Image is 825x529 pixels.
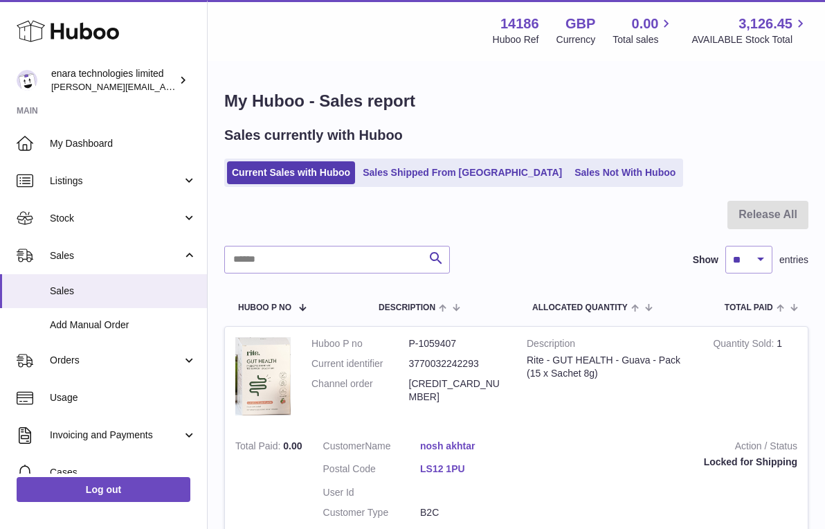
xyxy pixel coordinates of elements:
[50,174,182,188] span: Listings
[409,357,507,370] dd: 3770032242293
[527,354,692,380] div: Rite - GUT HEALTH - Guava - Pack (15 x Sachet 8g)
[556,33,596,46] div: Currency
[691,15,808,46] a: 3,126.45 AVAILABLE Stock Total
[532,303,628,312] span: ALLOCATED Quantity
[358,161,567,184] a: Sales Shipped From [GEOGRAPHIC_DATA]
[227,161,355,184] a: Current Sales with Huboo
[738,15,792,33] span: 3,126.45
[50,319,197,332] span: Add Manual Order
[323,506,421,519] dt: Customer Type
[613,15,674,46] a: 0.00 Total sales
[323,440,421,456] dt: Name
[691,33,808,46] span: AVAILABLE Stock Total
[323,440,365,451] span: Customer
[725,303,773,312] span: Total paid
[50,354,182,367] span: Orders
[409,337,507,350] dd: P-1059407
[238,303,291,312] span: Huboo P no
[224,126,403,145] h2: Sales currently with Huboo
[51,81,278,92] span: [PERSON_NAME][EMAIL_ADDRESS][DOMAIN_NAME]
[632,15,659,33] span: 0.00
[713,338,777,352] strong: Quantity Sold
[224,90,808,112] h1: My Huboo - Sales report
[379,303,435,312] span: Description
[235,440,283,455] strong: Total Paid
[51,67,176,93] div: enara technologies limited
[500,15,539,33] strong: 14186
[323,486,421,499] dt: User Id
[527,337,692,354] strong: Description
[570,161,680,184] a: Sales Not With Huboo
[311,377,409,404] dt: Channel order
[283,440,302,451] span: 0.00
[50,429,182,442] span: Invoicing and Payments
[50,137,197,150] span: My Dashboard
[693,253,718,267] label: Show
[17,70,37,91] img: Dee@enara.co
[311,357,409,370] dt: Current identifier
[538,440,797,456] strong: Action / Status
[420,440,518,453] a: nosh akhtar
[493,33,539,46] div: Huboo Ref
[323,463,421,479] dt: Postal Code
[702,327,808,429] td: 1
[613,33,674,46] span: Total sales
[409,377,507,404] dd: [CREDIT_CARD_NUMBER]
[779,253,808,267] span: entries
[420,506,518,519] dd: B2C
[50,212,182,225] span: Stock
[420,463,518,476] a: LS12 1PU
[565,15,595,33] strong: GBP
[538,456,797,469] div: Locked for Shipping
[50,391,197,404] span: Usage
[50,466,197,479] span: Cases
[235,337,291,415] img: 1758518808.jpg
[50,249,182,262] span: Sales
[50,285,197,298] span: Sales
[311,337,409,350] dt: Huboo P no
[17,477,190,502] a: Log out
